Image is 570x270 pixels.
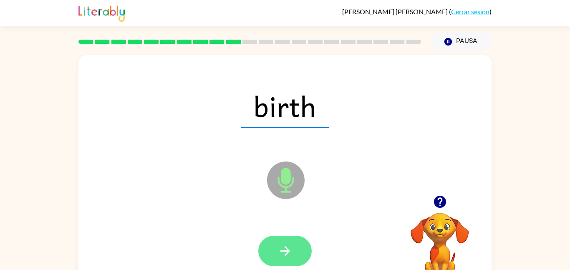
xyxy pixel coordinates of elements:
img: Literably [78,3,125,22]
a: Cerrar sesión [451,8,489,15]
span: birth [241,84,329,128]
button: Pausa [431,32,492,51]
span: [PERSON_NAME] [PERSON_NAME] [342,8,449,15]
div: ( ) [342,8,492,15]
